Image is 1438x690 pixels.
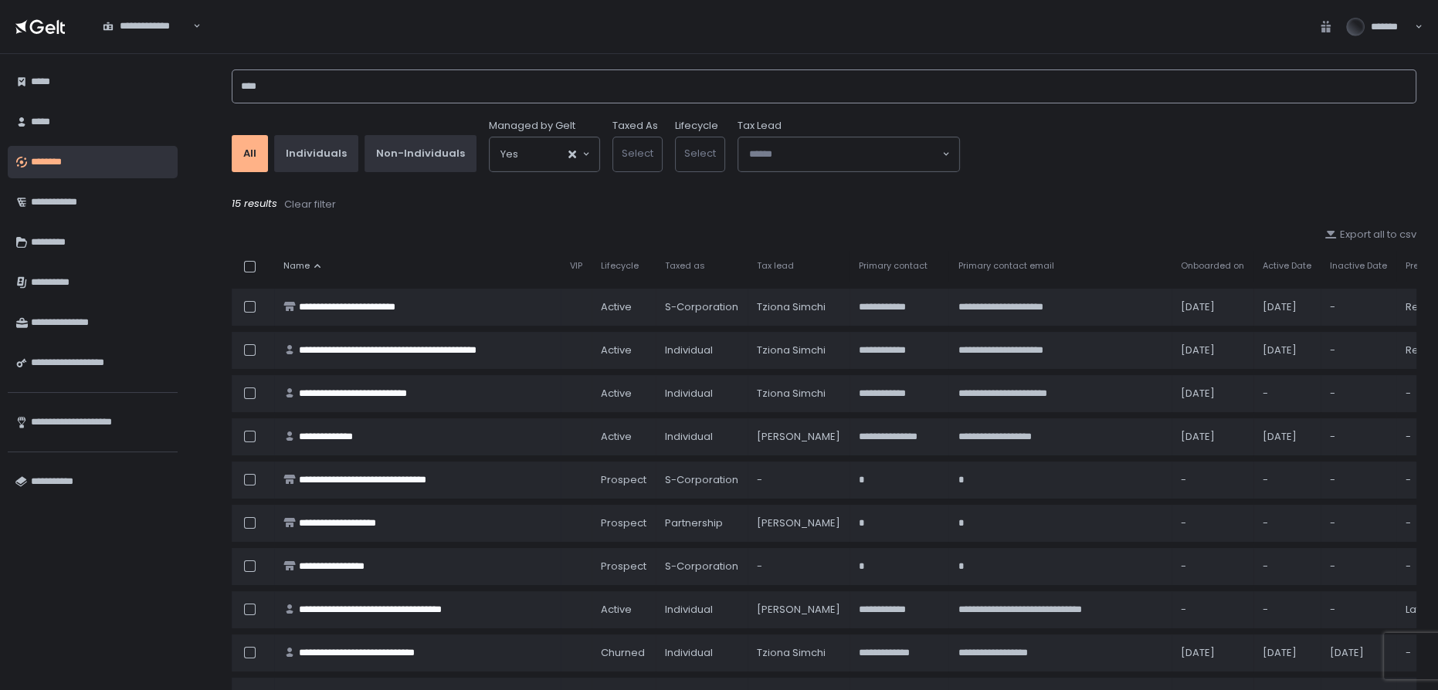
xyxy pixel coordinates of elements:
[1181,300,1244,314] div: [DATE]
[757,387,840,401] div: Tziona Simchi
[1181,343,1244,357] div: [DATE]
[1263,343,1311,357] div: [DATE]
[1263,300,1311,314] div: [DATE]
[1181,516,1244,530] div: -
[1263,473,1311,487] div: -
[1181,603,1244,617] div: -
[1330,646,1387,660] div: [DATE]
[1181,473,1244,487] div: -
[365,135,477,172] button: Non-Individuals
[1263,603,1311,617] div: -
[232,197,1416,212] div: 15 results
[757,260,794,272] span: Tax lead
[757,603,840,617] div: [PERSON_NAME]
[665,603,738,617] div: Individual
[1263,516,1311,530] div: -
[490,137,599,171] div: Search for option
[93,11,201,42] div: Search for option
[568,151,576,158] button: Clear Selected
[1330,516,1387,530] div: -
[749,147,941,162] input: Search for option
[601,473,646,487] span: prospect
[1263,430,1311,444] div: [DATE]
[1181,387,1244,401] div: [DATE]
[1330,260,1387,272] span: Inactive Date
[283,260,310,272] span: Name
[601,300,632,314] span: active
[274,135,358,172] button: Individuals
[859,260,928,272] span: Primary contact
[232,135,268,172] button: All
[601,516,646,530] span: prospect
[665,430,738,444] div: Individual
[283,197,337,212] button: Clear filter
[665,343,738,357] div: Individual
[1263,646,1311,660] div: [DATE]
[489,119,575,133] span: Managed by Gelt
[665,560,738,573] div: S-Corporation
[738,137,959,171] div: Search for option
[1181,430,1244,444] div: [DATE]
[1263,387,1311,401] div: -
[1181,260,1244,272] span: Onboarded on
[601,387,632,401] span: active
[1330,560,1387,573] div: -
[612,119,658,133] label: Taxed As
[1181,560,1244,573] div: -
[500,147,518,162] span: Yes
[286,147,347,161] div: Individuals
[284,198,336,211] div: Clear filter
[665,300,738,314] div: S-Corporation
[376,147,465,161] div: Non-Individuals
[738,119,782,133] span: Tax Lead
[1263,260,1311,272] span: Active Date
[665,260,705,272] span: Taxed as
[103,33,192,49] input: Search for option
[601,646,645,660] span: churned
[1330,473,1387,487] div: -
[243,147,256,161] div: All
[518,147,567,162] input: Search for option
[1324,228,1416,242] button: Export all to csv
[601,260,639,272] span: Lifecycle
[601,343,632,357] span: active
[1330,300,1387,314] div: -
[1330,387,1387,401] div: -
[601,560,646,573] span: prospect
[601,603,632,617] span: active
[665,646,738,660] div: Individual
[675,119,718,133] label: Lifecycle
[570,260,582,272] span: VIP
[601,430,632,444] span: active
[1330,430,1387,444] div: -
[757,473,840,487] div: -
[684,146,716,161] span: Select
[1330,343,1387,357] div: -
[757,343,840,357] div: Tziona Simchi
[757,300,840,314] div: Tziona Simchi
[1330,603,1387,617] div: -
[665,516,738,530] div: Partnership
[757,516,840,530] div: [PERSON_NAME]
[622,146,653,161] span: Select
[958,260,1053,272] span: Primary contact email
[665,387,738,401] div: Individual
[665,473,738,487] div: S-Corporation
[1263,560,1311,573] div: -
[1181,646,1244,660] div: [DATE]
[757,430,840,444] div: [PERSON_NAME]
[757,646,840,660] div: Tziona Simchi
[757,560,840,573] div: -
